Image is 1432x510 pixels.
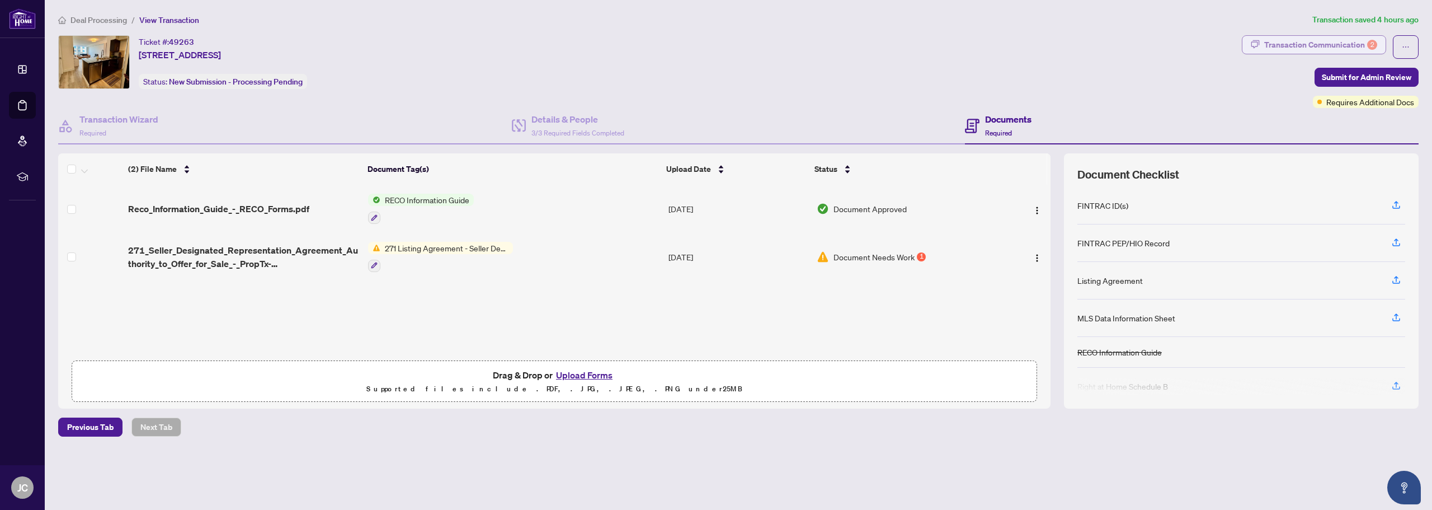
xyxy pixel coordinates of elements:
div: 2 [1367,40,1377,50]
div: FINTRAC ID(s) [1077,199,1128,212]
span: Status [814,163,837,175]
span: Upload Date [666,163,711,175]
span: New Submission - Processing Pending [169,77,303,87]
img: Status Icon [368,242,380,254]
span: Drag & Drop or [493,368,616,382]
span: Requires Additional Docs [1326,96,1414,108]
span: 271 Listing Agreement - Seller Designated Representation Agreement Authority to Offer for Sale [380,242,513,254]
div: Transaction Communication [1264,36,1377,54]
button: Logo [1028,200,1046,218]
td: [DATE] [664,233,812,281]
img: Status Icon [368,194,380,206]
span: Document Approved [833,203,907,215]
img: Document Status [817,251,829,263]
li: / [131,13,135,26]
span: Drag & Drop orUpload FormsSupported files include .PDF, .JPG, .JPEG, .PNG under25MB [72,361,1037,403]
img: Document Status [817,203,829,215]
h4: Details & People [531,113,624,126]
span: Document Checklist [1077,167,1179,183]
div: Listing Agreement [1077,274,1143,287]
span: View Transaction [139,15,199,25]
span: Required [985,129,1012,137]
th: Upload Date [662,153,810,185]
p: Supported files include .PDF, .JPG, .JPEG, .PNG under 25 MB [79,382,1030,396]
div: Ticket #: [139,35,194,48]
span: RECO Information Guide [380,194,474,206]
h4: Documents [985,113,1031,126]
img: Logo [1033,254,1042,263]
div: FINTRAC PEP/HIO Record [1077,237,1170,249]
button: Submit for Admin Review [1315,68,1419,87]
span: Submit for Admin Review [1322,68,1411,86]
img: IMG-W12348672_1.jpg [59,36,129,88]
span: Document Needs Work [833,251,915,263]
span: Required [79,129,106,137]
div: MLS Data Information Sheet [1077,312,1175,324]
button: Status Icon271 Listing Agreement - Seller Designated Representation Agreement Authority to Offer ... [368,242,513,272]
td: [DATE] [664,185,812,233]
span: [STREET_ADDRESS] [139,48,221,62]
span: (2) File Name [128,163,177,175]
span: Deal Processing [70,15,127,25]
span: 49263 [169,37,194,47]
button: Logo [1028,248,1046,266]
th: Document Tag(s) [363,153,662,185]
span: ellipsis [1402,43,1410,51]
span: Previous Tab [67,418,114,436]
th: (2) File Name [124,153,363,185]
span: 3/3 Required Fields Completed [531,129,624,137]
button: Status IconRECO Information Guide [368,194,474,224]
img: logo [9,8,36,29]
button: Upload Forms [553,368,616,382]
div: Status: [139,74,307,89]
span: home [58,16,66,24]
button: Transaction Communication2 [1242,35,1386,54]
span: Reco_Information_Guide_-_RECO_Forms.pdf [128,202,309,216]
div: 1 [917,252,926,261]
span: 271_Seller_Designated_Representation_Agreement_Authority_to_Offer_for_Sale_-_PropTx-[PERSON_NAME]... [128,244,359,270]
button: Open asap [1387,471,1421,504]
h4: Transaction Wizard [79,113,158,126]
th: Status [810,153,995,185]
span: JC [17,480,28,495]
div: RECO Information Guide [1077,346,1162,358]
img: Logo [1033,206,1042,215]
button: Previous Tab [58,418,123,437]
button: Next Tab [131,418,181,437]
article: Transaction saved 4 hours ago [1312,13,1419,26]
